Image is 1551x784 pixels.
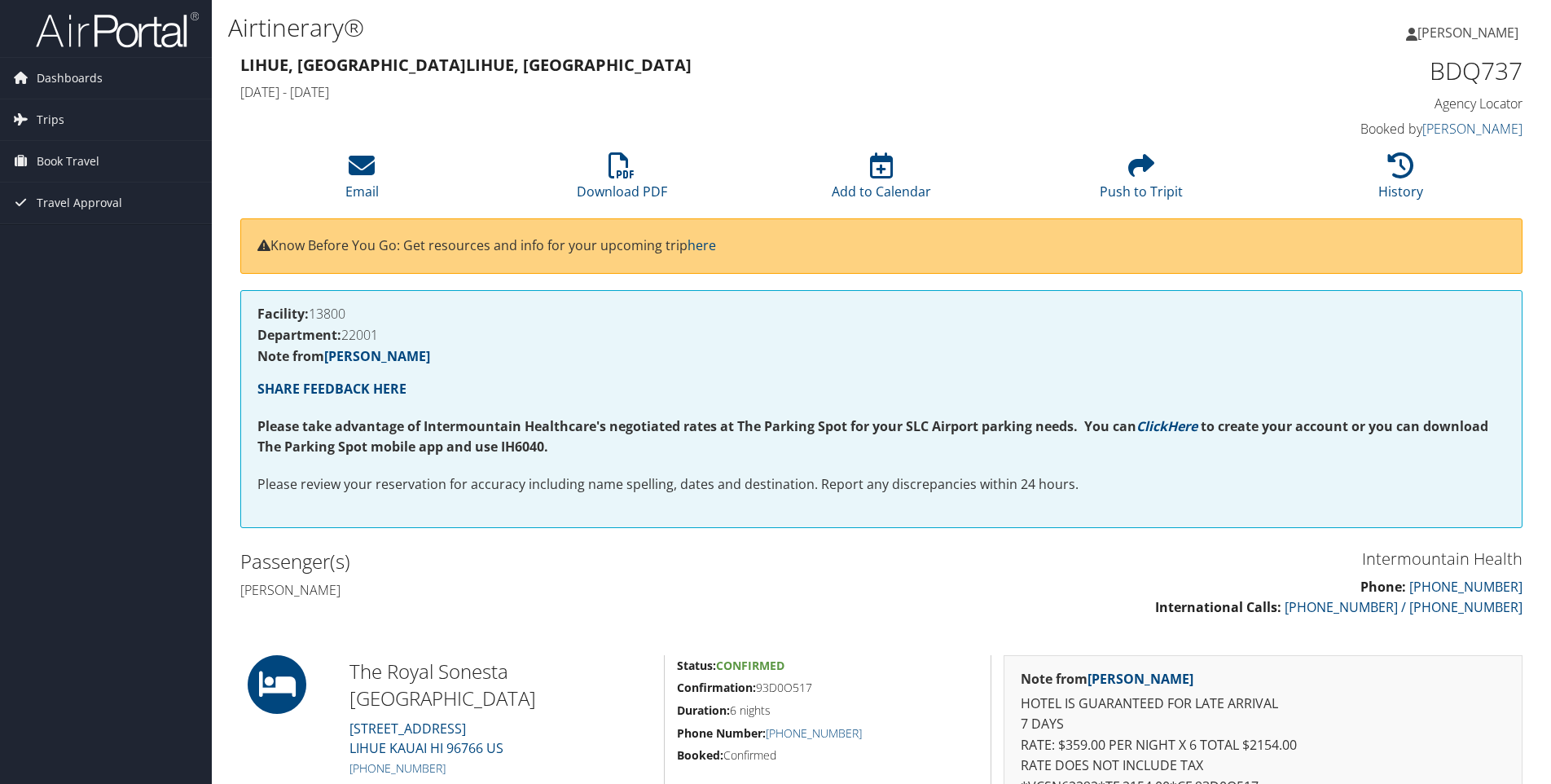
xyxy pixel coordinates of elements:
[1422,120,1522,138] a: [PERSON_NAME]
[677,747,723,763] strong: Booked:
[257,347,430,365] strong: Note from
[1136,417,1167,435] a: Click
[36,11,199,49] img: airportal-logo.png
[716,658,784,673] span: Confirmed
[1220,95,1522,112] h4: Agency Locator
[240,548,869,575] h2: Passenger(s)
[228,11,1099,45] h1: Airtinerary®
[677,703,978,719] h5: 6 nights
[257,326,341,344] strong: Department:
[1155,598,1281,616] strong: International Calls:
[832,161,931,200] a: Add to Calendar
[688,236,716,254] a: here
[1378,161,1423,200] a: History
[1409,578,1522,596] a: [PHONE_NUMBER]
[677,747,978,764] h5: Confirmed
[324,347,430,365] a: [PERSON_NAME]
[894,548,1522,570] h3: Intermountain Health
[257,417,1136,435] strong: Please take advantage of Intermountain Healthcare's negotiated rates at The Parking Spot for your...
[257,380,406,398] a: SHARE FEEDBACK HERE
[37,58,103,99] span: Dashboards
[1100,161,1183,200] a: Push to Tripit
[37,183,122,223] span: Travel Approval
[349,760,446,776] a: [PHONE_NUMBER]
[577,161,667,200] a: Download PDF
[1406,8,1535,57] a: [PERSON_NAME]
[349,720,503,757] a: [STREET_ADDRESS]LIHUE KAUAI HI 96766 US
[677,680,978,696] h5: 93D0O517
[677,658,716,673] strong: Status:
[349,658,652,712] h2: The Royal Sonesta [GEOGRAPHIC_DATA]
[257,307,1505,320] h4: 13800
[766,725,862,741] a: [PHONE_NUMBER]
[240,54,692,76] strong: Lihue, [GEOGRAPHIC_DATA] Lihue, [GEOGRAPHIC_DATA]
[257,236,1505,257] p: Know Before You Go: Get resources and info for your upcoming trip
[257,305,309,323] strong: Facility:
[345,161,379,200] a: Email
[1285,598,1522,616] a: [PHONE_NUMBER] / [PHONE_NUMBER]
[1167,417,1197,435] a: Here
[677,680,756,695] strong: Confirmation:
[1360,578,1406,596] strong: Phone:
[677,703,730,718] strong: Duration:
[1220,120,1522,138] h4: Booked by
[257,474,1505,496] p: Please review your reservation for accuracy including name spelling, dates and destination. Repor...
[37,99,64,140] span: Trips
[1220,54,1522,88] h1: BDQ737
[240,83,1196,101] h4: [DATE] - [DATE]
[37,141,99,182] span: Book Travel
[257,328,1505,341] h4: 22001
[677,725,766,741] strong: Phone Number:
[1021,670,1193,688] strong: Note from
[240,581,869,599] h4: [PERSON_NAME]
[1087,670,1193,688] a: [PERSON_NAME]
[1417,24,1518,42] span: [PERSON_NAME]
